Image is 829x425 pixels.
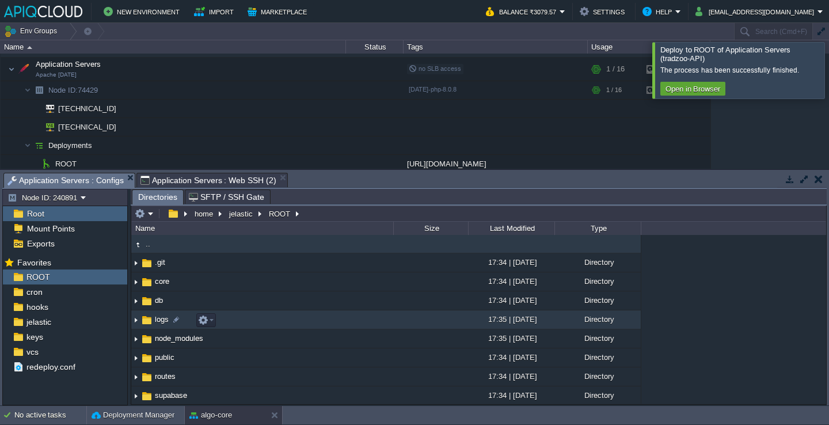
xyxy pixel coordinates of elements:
[31,155,38,173] img: AMDAwAAAACH5BAEAAAAALAAAAAABAAEAAAICRAEAOw==
[153,295,165,305] a: db
[140,314,153,327] img: AMDAwAAAACH5BAEAAAAALAAAAAABAAEAAAICRAEAOw==
[131,388,140,405] img: AMDAwAAAACH5BAEAAAAALAAAAAABAAEAAAICRAEAOw==
[153,257,167,267] a: .git
[36,71,77,78] span: Apache [DATE]
[47,85,100,95] span: 74429
[468,253,554,271] div: 17:34 | [DATE]
[38,155,54,173] img: AMDAwAAAACH5BAEAAAAALAAAAAABAAEAAAICRAEAOw==
[104,5,183,18] button: New Environment
[24,81,31,99] img: AMDAwAAAACH5BAEAAAAALAAAAAABAAEAAAICRAEAOw==
[38,118,54,136] img: AMDAwAAAACH5BAEAAAAALAAAAAABAAEAAAICRAEAOw==
[25,208,46,219] span: Root
[140,390,153,403] img: AMDAwAAAACH5BAEAAAAALAAAAAABAAEAAAICRAEAOw==
[554,367,641,385] div: Directory
[554,291,641,309] div: Directory
[14,406,86,424] div: No active tasks
[227,208,256,219] button: jelastic
[131,254,140,272] img: AMDAwAAAACH5BAEAAAAALAAAAAABAAEAAAICRAEAOw==
[662,84,724,94] button: Open in Browser
[27,46,32,49] img: AMDAwAAAACH5BAEAAAAALAAAAAABAAEAAAICRAEAOw==
[468,386,554,404] div: 17:34 | [DATE]
[486,5,560,18] button: Balance ₹3079.57
[24,362,77,372] a: redeploy.conf
[31,136,47,154] img: AMDAwAAAACH5BAEAAAAALAAAAAABAAEAAAICRAEAOw==
[140,333,153,346] img: AMDAwAAAACH5BAEAAAAALAAAAAABAAEAAAICRAEAOw==
[131,273,140,291] img: AMDAwAAAACH5BAEAAAAALAAAAAABAAEAAAICRAEAOw==
[24,347,40,357] a: vcs
[554,386,641,404] div: Directory
[4,6,82,17] img: APIQCloud
[394,222,468,235] div: Size
[92,409,174,421] button: Deployment Manager
[248,5,310,18] button: Marketplace
[131,292,140,310] img: AMDAwAAAACH5BAEAAAAALAAAAAABAAEAAAICRAEAOw==
[153,333,205,343] a: node_modules
[131,349,140,367] img: AMDAwAAAACH5BAEAAAAALAAAAAABAAEAAAICRAEAOw==
[140,173,276,187] span: Application Servers : Web SSH (2)
[469,222,554,235] div: Last Modified
[554,348,641,366] div: Directory
[7,173,124,188] span: Application Servers : Configs
[153,390,189,400] span: supabase
[588,40,710,54] div: Usage
[24,136,31,154] img: AMDAwAAAACH5BAEAAAAALAAAAAABAAEAAAICRAEAOw==
[15,257,53,268] span: Favorites
[57,100,118,117] span: [TECHNICAL_ID]
[25,238,56,249] a: Exports
[153,276,171,286] a: core
[468,348,554,366] div: 17:34 | [DATE]
[409,65,461,72] span: no SLB access
[131,311,140,329] img: AMDAwAAAACH5BAEAAAAALAAAAAABAAEAAAICRAEAOw==
[16,58,32,81] img: AMDAwAAAACH5BAEAAAAALAAAAAABAAEAAAICRAEAOw==
[140,257,153,270] img: AMDAwAAAACH5BAEAAAAALAAAAAABAAEAAAICRAEAOw==
[35,60,102,69] a: Application ServersApache [DATE]
[144,239,152,249] span: ..
[25,223,77,234] a: Mount Points
[140,371,153,384] img: AMDAwAAAACH5BAEAAAAALAAAAAABAAEAAAICRAEAOw==
[647,58,684,81] div: 2%
[695,5,817,18] button: [EMAIL_ADDRESS][DOMAIN_NAME]
[24,317,53,327] a: jelastic
[647,81,684,99] div: 2%
[24,332,45,342] span: keys
[468,310,554,328] div: 17:35 | [DATE]
[7,192,81,203] button: Node ID: 240891
[554,253,641,271] div: Directory
[468,272,554,290] div: 17:34 | [DATE]
[47,141,94,150] span: Deployments
[57,104,118,113] a: [TECHNICAL_ID]
[54,159,78,169] a: ROOT
[138,190,177,204] span: Directories
[24,302,50,312] a: hooks
[468,329,554,347] div: 17:35 | [DATE]
[131,330,140,348] img: AMDAwAAAACH5BAEAAAAALAAAAAABAAEAAAICRAEAOw==
[193,208,216,219] button: home
[404,155,588,173] div: [URL][DOMAIN_NAME]
[606,58,625,81] div: 1 / 16
[404,40,587,54] div: Tags
[556,222,641,235] div: Type
[8,58,15,81] img: AMDAwAAAACH5BAEAAAAALAAAAAABAAEAAAICRAEAOw==
[140,276,153,289] img: AMDAwAAAACH5BAEAAAAALAAAAAABAAEAAAICRAEAOw==
[153,352,176,362] a: public
[131,238,144,251] img: AMDAwAAAACH5BAEAAAAALAAAAAABAAEAAAICRAEAOw==
[35,59,102,69] span: Application Servers
[131,206,826,222] input: Click to enter the path
[57,118,118,136] span: [TECHNICAL_ID]
[24,272,52,282] a: ROOT
[1,40,345,54] div: Name
[554,310,641,328] div: Directory
[606,81,622,99] div: 1 / 16
[189,409,232,421] button: algo-core
[153,314,170,324] a: logs
[660,66,822,75] div: The process has been successfully finished.
[131,368,140,386] img: AMDAwAAAACH5BAEAAAAALAAAAAABAAEAAAICRAEAOw==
